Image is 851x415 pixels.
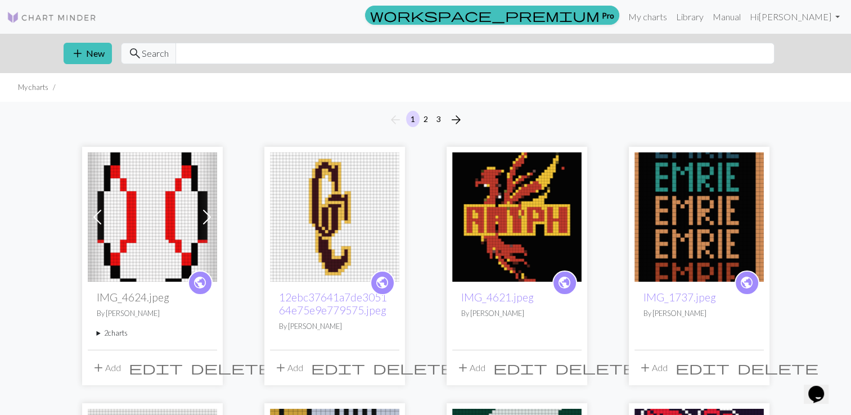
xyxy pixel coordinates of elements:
[419,111,433,127] button: 2
[493,360,547,376] span: edit
[452,357,489,378] button: Add
[557,272,571,294] i: public
[672,357,733,378] button: Edit
[311,361,365,375] i: Edit
[193,272,207,294] i: public
[270,152,399,282] img: 12ebc37641a7de305164e75e9e779575.jpeg
[733,357,822,378] button: Delete
[279,321,390,332] p: By [PERSON_NAME]
[370,270,395,295] a: public
[129,360,183,376] span: edit
[97,308,208,319] p: By [PERSON_NAME]
[456,360,470,376] span: add
[406,111,420,127] button: 1
[307,357,369,378] button: Edit
[369,357,458,378] button: Delete
[643,291,716,304] a: IMG_1737.jpeg
[270,210,399,221] a: 12ebc37641a7de305164e75e9e779575.jpeg
[71,46,84,61] span: add
[97,291,208,304] h2: IMG_4624.jpeg
[64,43,112,64] button: New
[634,152,764,282] img: IMG_1737.jpeg
[279,291,387,317] a: 12ebc37641a7de305164e75e9e779575.jpeg
[270,357,307,378] button: Add
[672,6,708,28] a: Library
[88,210,217,221] a: IMG_4624.jpeg
[142,47,169,60] span: Search
[370,7,600,23] span: workspace_premium
[7,11,97,24] img: Logo
[128,46,142,61] span: search
[129,361,183,375] i: Edit
[452,210,582,221] a: IMG_4621.jpeg
[461,291,534,304] a: IMG_4621.jpeg
[193,274,207,291] span: public
[638,360,652,376] span: add
[634,357,672,378] button: Add
[745,6,844,28] a: Hi[PERSON_NAME]
[557,274,571,291] span: public
[555,360,636,376] span: delete
[461,308,573,319] p: By [PERSON_NAME]
[88,357,125,378] button: Add
[97,328,208,339] summary: 2charts
[311,360,365,376] span: edit
[740,272,754,294] i: public
[740,274,754,291] span: public
[92,360,105,376] span: add
[804,370,840,404] iframe: chat widget
[274,360,287,376] span: add
[375,272,389,294] i: public
[449,112,463,128] span: arrow_forward
[452,152,582,282] img: IMG_4621.jpeg
[551,357,640,378] button: Delete
[552,270,577,295] a: public
[489,357,551,378] button: Edit
[624,6,672,28] a: My charts
[708,6,745,28] a: Manual
[187,357,276,378] button: Delete
[18,82,48,93] li: My charts
[449,113,463,127] i: Next
[445,111,467,129] button: Next
[676,360,730,376] span: edit
[191,360,272,376] span: delete
[88,152,217,282] img: IMG_4624.jpeg
[365,6,619,25] a: Pro
[735,270,759,295] a: public
[493,361,547,375] i: Edit
[643,308,755,319] p: By [PERSON_NAME]
[676,361,730,375] i: Edit
[634,210,764,221] a: IMG_1737.jpeg
[125,357,187,378] button: Edit
[188,270,213,295] a: public
[432,111,445,127] button: 3
[737,360,818,376] span: delete
[375,274,389,291] span: public
[384,111,467,129] nav: Page navigation
[373,360,454,376] span: delete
